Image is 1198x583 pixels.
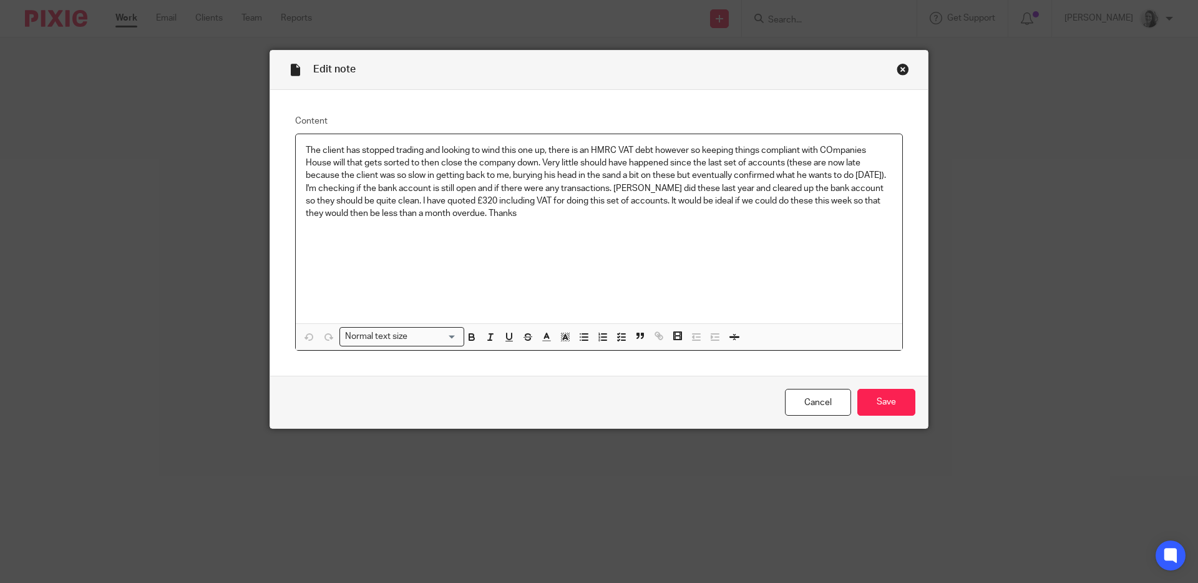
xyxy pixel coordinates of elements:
[306,144,892,220] p: The client has stopped trading and looking to wind this one up, there is an HMRC VAT debt however...
[857,389,915,416] input: Save
[295,115,903,127] label: Content
[412,330,457,343] input: Search for option
[897,63,909,76] div: Close this dialog window
[785,389,851,416] a: Cancel
[343,330,411,343] span: Normal text size
[313,64,356,74] span: Edit note
[339,327,464,346] div: Search for option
